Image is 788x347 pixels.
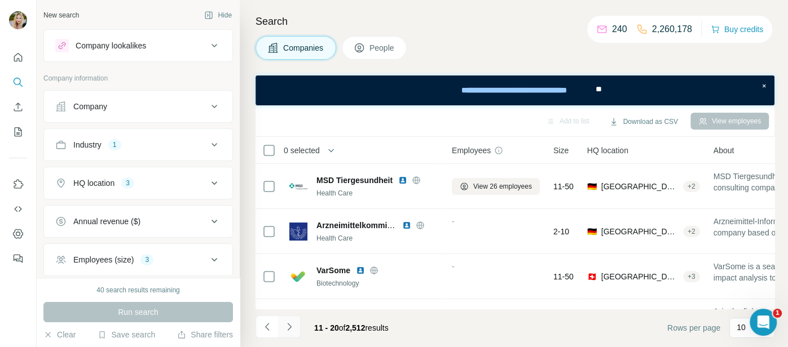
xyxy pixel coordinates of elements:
button: Navigate to previous page [256,315,278,338]
span: of [339,323,346,332]
div: Company [73,101,107,112]
span: Arzneimittelkommission der deutschen Ärzteschaft [316,221,509,230]
span: Employees [452,145,491,156]
h4: Search [256,14,774,29]
img: Avatar [9,11,27,29]
span: 🇩🇪 [587,181,597,192]
button: Navigate to next page [278,315,301,338]
div: HQ location [73,177,115,189]
div: Health Care [316,233,438,243]
span: - [452,262,455,271]
span: HQ location [587,145,628,156]
div: New search [43,10,79,20]
span: results [314,323,389,332]
button: Search [9,72,27,92]
span: MSD Tiergesundheit [316,175,393,186]
p: 2,260,178 [652,23,692,36]
span: 🇨🇭 [587,271,597,282]
div: Annual revenue ($) [73,216,140,227]
span: Companies [283,42,324,54]
button: View 26 employees [452,178,540,195]
div: Industry [73,139,102,150]
span: 0 selected [284,145,320,156]
img: Logo of Arzneimittelkommission der deutschen Ärzteschaft [289,223,307,241]
button: Industry1 [44,131,232,158]
button: Dashboard [9,224,27,244]
img: Logo of MSD Tiergesundheit [289,177,307,195]
img: LinkedIn logo [398,176,407,185]
img: Logo of VarSome [289,268,307,286]
span: About [714,145,734,156]
div: Biotechnology [316,278,438,288]
button: Download as CSV [601,113,685,130]
span: [GEOGRAPHIC_DATA], [GEOGRAPHIC_DATA] [601,226,679,237]
button: Buy credits [711,21,763,37]
div: 40 search results remaining [96,285,179,295]
span: 2,512 [345,323,365,332]
span: 1 [773,309,782,318]
iframe: Banner [256,75,774,105]
span: Rows per page [667,322,720,333]
span: VarSome [316,265,350,276]
iframe: Intercom live chat [750,309,777,336]
button: HQ location3 [44,170,232,197]
div: Employees (size) [73,254,134,265]
div: Health Care [316,188,438,198]
button: My lists [9,122,27,142]
span: View 26 employees [473,181,532,192]
p: 10 [737,322,746,333]
button: Share filters [177,329,233,340]
p: 240 [612,23,627,36]
div: + 2 [683,181,700,192]
span: [GEOGRAPHIC_DATA], [GEOGRAPHIC_DATA] [601,271,679,282]
button: Use Surfe on LinkedIn [9,174,27,194]
span: Size [553,145,569,156]
span: People [369,42,395,54]
div: 3 [140,255,153,265]
button: Company [44,93,232,120]
button: Feedback [9,248,27,269]
img: LinkedIn logo [356,266,365,275]
button: Quick start [9,47,27,68]
button: Use Surfe API [9,199,27,219]
img: LinkedIn logo [402,221,411,230]
div: + 3 [683,272,700,282]
p: Company information [43,73,233,83]
button: Save search [98,329,155,340]
span: [GEOGRAPHIC_DATA], [GEOGRAPHIC_DATA] [601,181,679,192]
span: 2-10 [553,226,569,237]
button: Clear [43,329,76,340]
span: 🇩🇪 [587,226,597,237]
button: Annual revenue ($) [44,208,232,235]
span: 11-50 [553,181,574,192]
button: Hide [196,7,240,24]
div: Company lookalikes [76,40,146,51]
span: - [452,307,455,316]
button: Employees (size)3 [44,246,232,273]
span: - [452,217,455,226]
div: 3 [121,178,134,188]
span: 11-50 [553,271,574,282]
span: 11 - 20 [314,323,339,332]
button: Enrich CSV [9,97,27,117]
button: Company lookalikes [44,32,232,59]
div: 1 [108,140,121,150]
div: + 2 [683,226,700,237]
